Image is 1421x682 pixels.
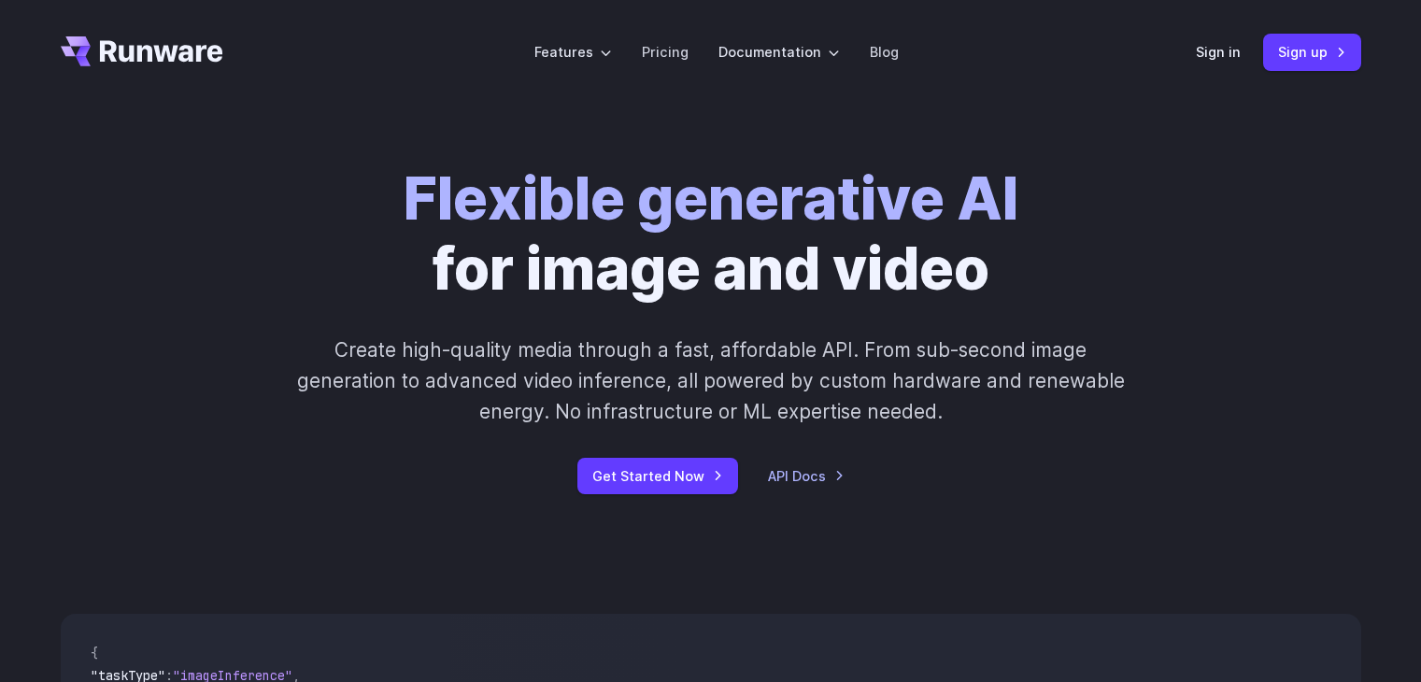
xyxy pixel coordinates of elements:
a: API Docs [768,465,845,487]
a: Go to / [61,36,223,66]
a: Sign up [1263,34,1361,70]
a: Sign in [1196,41,1241,63]
h1: for image and video [404,164,1018,305]
p: Create high-quality media through a fast, affordable API. From sub-second image generation to adv... [294,334,1127,428]
a: Get Started Now [577,458,738,494]
strong: Flexible generative AI [404,163,1018,234]
label: Documentation [718,41,840,63]
span: { [91,645,98,661]
label: Features [534,41,612,63]
a: Blog [870,41,899,63]
a: Pricing [642,41,689,63]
